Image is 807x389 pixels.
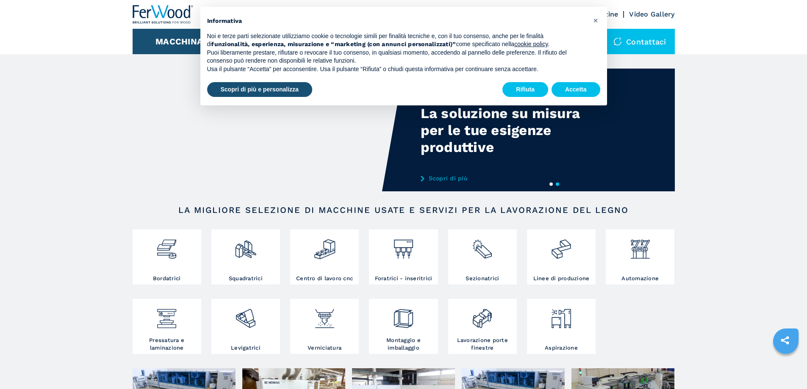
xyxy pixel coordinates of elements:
h3: Aspirazione [545,344,578,352]
a: cookie policy [514,41,548,47]
a: Linee di produzione [527,229,596,284]
img: squadratrici_2.png [234,232,257,260]
img: levigatrici_2.png [234,301,257,330]
a: Scopri di più [421,175,587,182]
p: Noi e terze parti selezionate utilizziamo cookie o tecnologie simili per finalità tecniche e, con... [207,32,587,49]
h3: Automazione [621,275,659,282]
img: automazione.png [629,232,652,260]
a: Bordatrici [133,229,201,284]
img: sezionatrici_2.png [471,232,494,260]
h2: LA MIGLIORE SELEZIONE DI MACCHINE USATE E SERVIZI PER LA LAVORAZIONE DEL LEGNO [160,205,648,215]
button: Chiudi questa informativa [589,14,603,27]
span: × [593,15,598,25]
img: bordatrici_1.png [155,232,178,260]
div: Contattaci [605,29,675,54]
h3: Centro di lavoro cnc [296,275,353,282]
a: Automazione [606,229,674,284]
img: centro_di_lavoro_cnc_2.png [313,232,336,260]
h3: Linee di produzione [533,275,590,282]
img: foratrici_inseritrici_2.png [392,232,415,260]
h3: Verniciatura [308,344,341,352]
h2: Informativa [207,17,587,25]
a: sharethis [774,330,796,351]
a: Foratrici - inseritrici [369,229,438,284]
img: Contattaci [613,37,622,46]
a: Pressatura e laminazione [133,299,201,354]
img: aspirazione_1.png [550,301,572,330]
h3: Lavorazione porte finestre [450,337,515,352]
video: Your browser does not support the video tag. [133,69,404,191]
img: verniciatura_1.png [313,301,336,330]
img: Ferwood [133,5,194,24]
a: Centro di lavoro cnc [290,229,359,284]
a: Squadratrici [211,229,280,284]
img: lavorazione_porte_finestre_2.png [471,301,494,330]
img: montaggio_imballaggio_2.png [392,301,415,330]
a: Levigatrici [211,299,280,354]
button: Accetta [552,82,600,97]
iframe: Chat [771,351,801,383]
a: Aspirazione [527,299,596,354]
button: 2 [556,182,559,186]
h3: Squadratrici [229,275,263,282]
p: Puoi liberamente prestare, rifiutare o revocare il tuo consenso, in qualsiasi momento, accedendo ... [207,49,587,65]
button: Rifiuta [502,82,548,97]
a: Sezionatrici [448,229,517,284]
h3: Montaggio e imballaggio [371,337,435,352]
img: pressa-strettoia.png [155,301,178,330]
a: Lavorazione porte finestre [448,299,517,354]
h3: Sezionatrici [466,275,499,282]
h3: Bordatrici [153,275,181,282]
a: Montaggio e imballaggio [369,299,438,354]
h3: Levigatrici [231,344,261,352]
a: Verniciatura [290,299,359,354]
h3: Pressatura e laminazione [135,337,199,352]
button: Macchinari [155,36,212,47]
p: Usa il pulsante “Accetta” per acconsentire. Usa il pulsante “Rifiuta” o chiudi questa informativa... [207,65,587,74]
strong: funzionalità, esperienza, misurazione e “marketing (con annunci personalizzati)” [211,41,456,47]
a: Video Gallery [629,10,674,18]
h3: Foratrici - inseritrici [375,275,433,282]
button: 1 [549,182,553,186]
img: linee_di_produzione_2.png [550,232,572,260]
button: Scopri di più e personalizza [207,82,312,97]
